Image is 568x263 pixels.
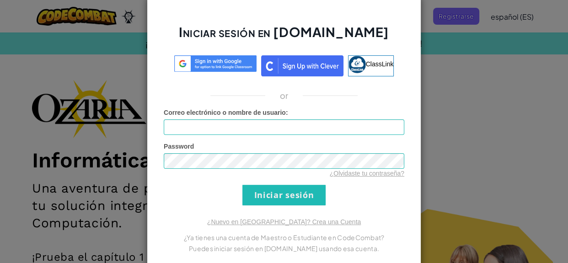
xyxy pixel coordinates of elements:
[280,90,289,101] p: or
[174,55,257,72] img: log-in-google-sso.svg
[164,143,194,150] span: Password
[207,218,361,225] a: ¿Nuevo en [GEOGRAPHIC_DATA]? Crea una Cuenta
[164,108,288,117] label: :
[164,23,404,50] h2: Iniciar sesión en [DOMAIN_NAME]
[242,185,326,205] input: Iniciar sesión
[348,56,366,73] img: classlink-logo-small.png
[164,232,404,243] p: ¿Ya tienes una cuenta de Maestro o Estudiante en CodeCombat?
[366,60,394,67] span: ClassLink
[261,55,343,76] img: clever_sso_button@2x.png
[164,243,404,254] p: Puedes iniciar sesión en [DOMAIN_NAME] usando esa cuenta.
[330,170,404,177] a: ¿Olvidaste tu contraseña?
[164,109,286,116] span: Correo electrónico o nombre de usuario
